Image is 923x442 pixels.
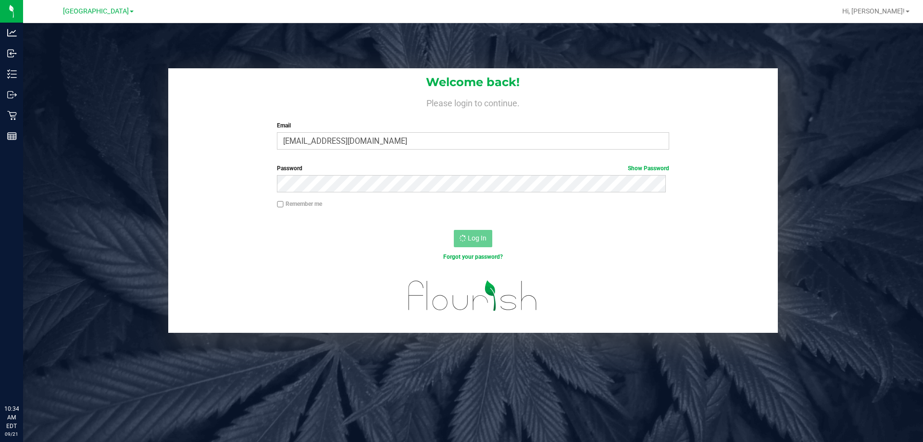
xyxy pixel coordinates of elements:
[7,131,17,141] inline-svg: Reports
[7,90,17,100] inline-svg: Outbound
[4,430,19,438] p: 09/21
[7,49,17,58] inline-svg: Inbound
[7,28,17,38] inline-svg: Analytics
[277,121,669,130] label: Email
[168,96,778,108] h4: Please login to continue.
[628,165,669,172] a: Show Password
[7,69,17,79] inline-svg: Inventory
[168,76,778,88] h1: Welcome back!
[277,165,302,172] span: Password
[443,253,503,260] a: Forgot your password?
[277,200,322,208] label: Remember me
[63,7,129,15] span: [GEOGRAPHIC_DATA]
[277,201,284,208] input: Remember me
[397,271,549,320] img: flourish_logo.svg
[454,230,492,247] button: Log In
[7,111,17,120] inline-svg: Retail
[4,404,19,430] p: 10:34 AM EDT
[842,7,905,15] span: Hi, [PERSON_NAME]!
[468,234,486,242] span: Log In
